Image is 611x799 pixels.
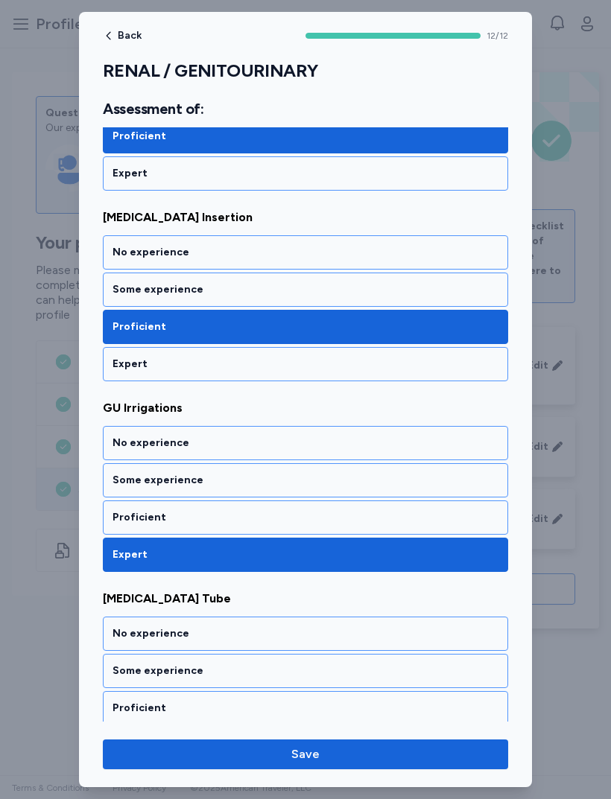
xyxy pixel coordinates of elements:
[113,129,498,144] div: Proficient
[113,357,498,372] div: Expert
[103,60,508,82] h1: RENAL / GENITOURINARY
[113,547,498,562] div: Expert
[291,745,320,763] span: Save
[103,590,508,608] span: [MEDICAL_DATA] Tube
[113,663,498,678] div: Some experience
[113,701,498,716] div: Proficient
[103,30,142,42] button: Back
[113,319,498,334] div: Proficient
[103,739,508,769] button: Save
[103,399,508,417] span: GU Irrigations
[103,100,508,118] h2: Assessment of:
[118,31,142,41] span: Back
[113,510,498,525] div: Proficient
[113,282,498,297] div: Some experience
[113,473,498,488] div: Some experience
[113,166,498,181] div: Expert
[113,436,498,451] div: No experience
[113,626,498,641] div: No experience
[487,30,508,42] span: 12 / 12
[103,208,508,226] span: [MEDICAL_DATA] Insertion
[113,245,498,260] div: No experience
